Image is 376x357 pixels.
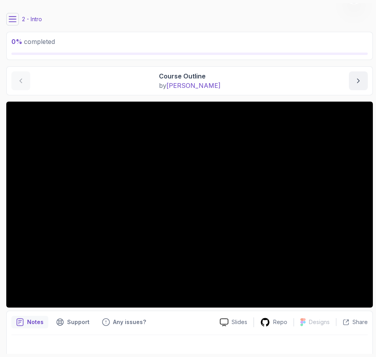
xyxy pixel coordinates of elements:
button: Support button [51,316,94,328]
span: 0 % [11,38,22,46]
p: Slides [232,318,247,326]
p: Designs [309,318,330,326]
span: completed [11,38,55,46]
button: Share [336,318,368,326]
button: notes button [11,316,48,328]
p: Course Outline [159,71,221,81]
a: Repo [254,317,294,327]
p: by [159,81,221,90]
p: Any issues? [113,318,146,326]
button: next content [349,71,368,90]
p: Repo [273,318,287,326]
p: Notes [27,318,44,326]
span: [PERSON_NAME] [166,82,221,89]
p: Support [67,318,89,326]
iframe: 1 - Course Outline [6,102,373,308]
p: 2 - Intro [22,15,42,23]
p: Share [352,318,368,326]
button: Feedback button [97,316,151,328]
a: Slides [214,318,254,326]
button: previous content [11,71,30,90]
